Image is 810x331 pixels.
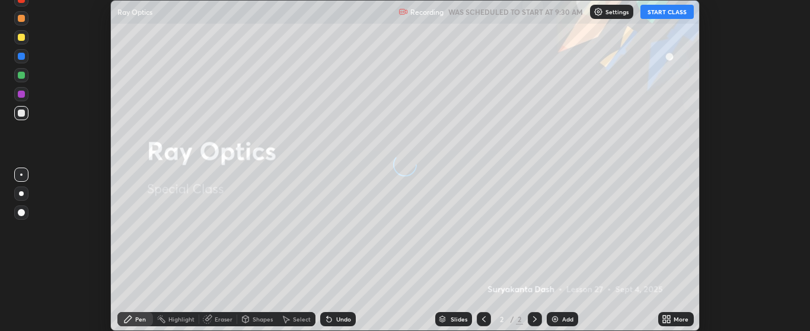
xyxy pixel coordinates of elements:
p: Settings [605,9,629,15]
div: Shapes [253,316,273,322]
div: / [510,316,514,323]
h5: WAS SCHEDULED TO START AT 9:30 AM [448,7,583,17]
div: Select [293,316,311,322]
p: Recording [410,8,444,17]
div: Highlight [168,316,194,322]
div: Pen [135,316,146,322]
div: More [674,316,688,322]
div: Eraser [215,316,232,322]
div: Add [562,316,573,322]
img: class-settings-icons [594,7,603,17]
p: Ray Optics [117,7,152,17]
div: 2 [516,314,523,324]
img: recording.375f2c34.svg [398,7,408,17]
div: 2 [496,316,508,323]
button: START CLASS [640,5,694,19]
div: Undo [336,316,351,322]
img: add-slide-button [550,314,560,324]
div: Slides [451,316,467,322]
